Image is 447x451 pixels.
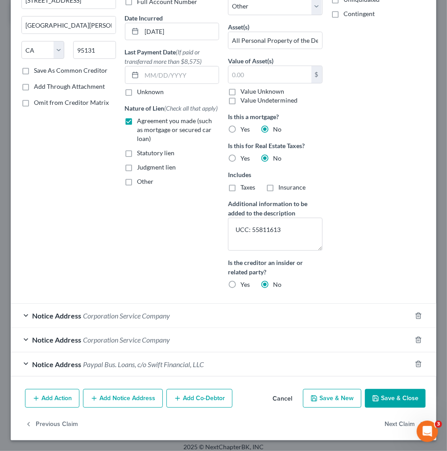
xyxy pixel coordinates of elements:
label: Additional information to be added to the description [228,199,323,218]
input: MM/DD/YYYY [142,66,219,83]
label: Save As Common Creditor [34,66,108,75]
label: Includes [228,170,323,179]
button: Add Co-Debtor [166,389,232,408]
input: 0.00 [228,66,311,83]
button: Next Claim [385,415,426,434]
span: Notice Address [32,311,81,320]
label: Is this for Real Estate Taxes? [228,141,323,150]
input: Enter zip... [73,41,116,59]
span: Contingent [344,10,375,17]
label: Last Payment Date [125,47,219,66]
button: Add Notice Address [83,389,163,408]
span: Corporation Service Company [83,311,170,320]
span: Agreement you made (such as mortgage or secured car loan) [137,117,212,142]
span: No [273,154,281,162]
label: Asset(s) [228,22,249,32]
label: Nature of Lien [125,103,218,113]
label: Date Incurred [125,13,163,23]
label: Unknown [137,87,164,96]
span: Statutory lien [137,149,175,157]
input: Enter city... [22,17,116,33]
input: MM/DD/YYYY [142,23,219,40]
input: Specify... [228,32,322,49]
span: Other [137,178,154,185]
button: Cancel [265,390,299,408]
button: Save & Close [365,389,426,408]
span: Yes [240,281,250,288]
label: Value Undetermined [240,96,298,105]
span: No [273,125,281,133]
iframe: Intercom live chat [417,421,438,442]
span: Yes [240,154,250,162]
span: Judgment lien [137,163,176,171]
span: Taxes [240,183,255,191]
button: Previous Claim [25,415,78,434]
span: Insurance [278,183,306,191]
span: Notice Address [32,335,81,344]
label: Add Through Attachment [34,82,105,91]
span: Notice Address [32,360,81,368]
button: Save & New [303,389,361,408]
span: Yes [240,125,250,133]
label: Value of Asset(s) [228,56,273,66]
span: Paypal Bus. Loans, c/o Swift Financial, LLC [83,360,204,368]
button: Add Action [25,389,79,408]
span: No [273,281,281,288]
label: Is the creditor an insider or related party? [228,258,323,277]
label: Is this a mortgage? [228,112,323,121]
span: Corporation Service Company [83,335,170,344]
span: Omit from Creditor Matrix [34,99,109,106]
div: $ [311,66,322,83]
span: 3 [435,421,442,428]
span: (Check all that apply) [165,104,218,112]
label: Value Unknown [240,87,284,96]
